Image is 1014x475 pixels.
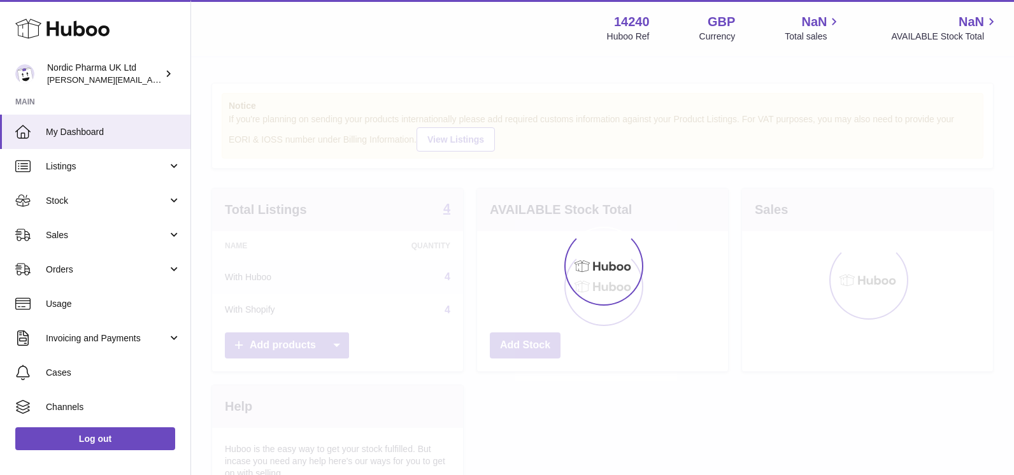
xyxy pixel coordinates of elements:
[46,160,168,173] span: Listings
[46,229,168,241] span: Sales
[15,427,175,450] a: Log out
[46,264,168,276] span: Orders
[46,367,181,379] span: Cases
[801,13,827,31] span: NaN
[46,126,181,138] span: My Dashboard
[699,31,736,43] div: Currency
[891,13,999,43] a: NaN AVAILABLE Stock Total
[46,298,181,310] span: Usage
[47,62,162,86] div: Nordic Pharma UK Ltd
[891,31,999,43] span: AVAILABLE Stock Total
[959,13,984,31] span: NaN
[614,13,650,31] strong: 14240
[46,332,168,344] span: Invoicing and Payments
[607,31,650,43] div: Huboo Ref
[785,13,841,43] a: NaN Total sales
[15,64,34,83] img: joe.plant@parapharmdev.com
[46,401,181,413] span: Channels
[708,13,735,31] strong: GBP
[785,31,841,43] span: Total sales
[46,195,168,207] span: Stock
[47,74,255,85] span: [PERSON_NAME][EMAIL_ADDRESS][DOMAIN_NAME]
